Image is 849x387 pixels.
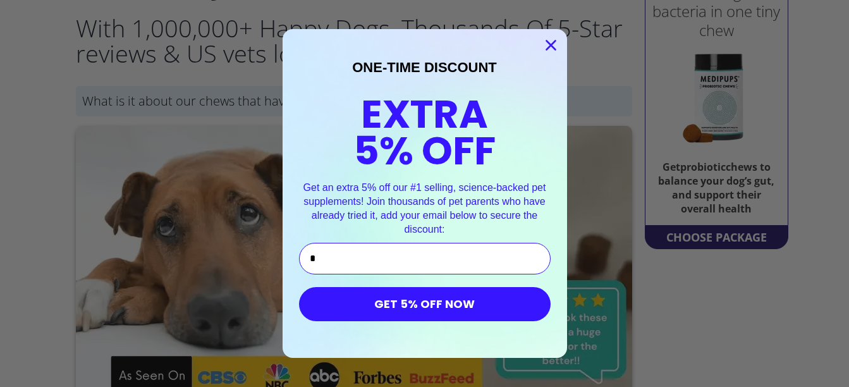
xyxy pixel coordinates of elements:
[303,182,546,234] span: Get an extra 5% off our #1 selling, science-backed pet supplements! Join thousands of pet parents...
[352,59,497,75] span: ONE-TIME DISCOUNT
[353,123,496,178] span: 5% OFF
[299,287,551,321] button: GET 5% OFF NOW
[361,87,488,142] span: EXTRA
[540,34,562,56] button: Close dialog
